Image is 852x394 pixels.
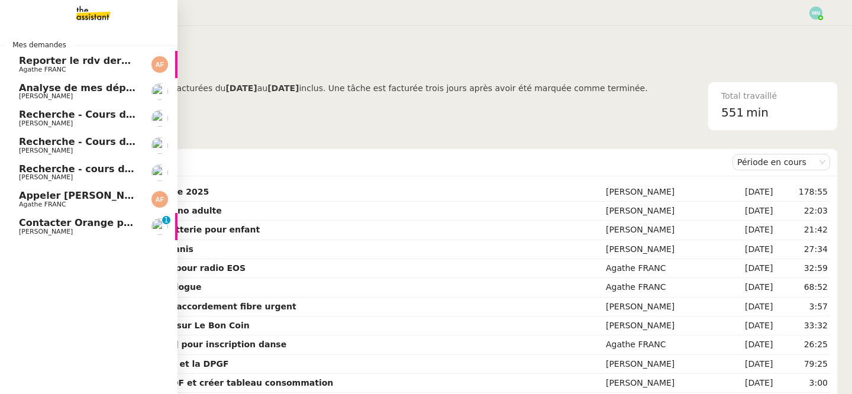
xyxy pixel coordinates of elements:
span: inclus. Une tâche est facturée trois jours après avoir été marquée comme terminée. [299,83,647,93]
td: [PERSON_NAME] [603,355,722,374]
img: users%2FpftfpH3HWzRMeZpe6E7kXDgO5SJ3%2Favatar%2Fa3cc7090-f8ed-4df9-82e0-3c63ac65f9dd [151,110,168,127]
td: [PERSON_NAME] [603,317,722,335]
td: [PERSON_NAME] [603,240,722,259]
nz-select-item: Période en cours [737,154,825,170]
td: 27:34 [775,240,830,259]
span: [PERSON_NAME] [19,228,73,235]
td: [PERSON_NAME] [603,221,722,240]
img: users%2FpftfpH3HWzRMeZpe6E7kXDgO5SJ3%2Favatar%2Fa3cc7090-f8ed-4df9-82e0-3c63ac65f9dd [151,164,168,181]
td: 3:57 [775,298,830,317]
td: [DATE] [722,240,775,259]
img: users%2FpftfpH3HWzRMeZpe6E7kXDgO5SJ3%2Favatar%2Fa3cc7090-f8ed-4df9-82e0-3c63ac65f9dd [151,137,168,154]
td: [DATE] [722,221,775,240]
td: [DATE] [722,298,775,317]
strong: Vérifier abonnements EDF et créer tableau consommation [62,378,333,387]
span: Agathe FRANC [19,201,66,208]
td: 21:42 [775,221,830,240]
span: Appeler [PERSON_NAME] pour inscription danse [19,190,275,201]
td: 32:59 [775,259,830,278]
td: [DATE] [722,374,775,393]
span: au [257,83,267,93]
td: Agathe FRANC [603,335,722,354]
td: [PERSON_NAME] [603,298,722,317]
div: Demandes [60,150,732,174]
b: [DATE] [267,83,299,93]
div: Total travaillé [721,89,824,103]
img: users%2FW7e7b233WjXBv8y9FJp8PJv22Cs1%2Favatar%2F21b3669d-5595-472e-a0ea-de11407c45ae [151,218,168,235]
span: Recherche - Cours de batterie pour enfant [19,136,245,147]
td: Agathe FRANC [603,259,722,278]
td: Agathe FRANC [603,278,722,297]
td: [DATE] [722,317,775,335]
td: [DATE] [722,202,775,221]
span: [PERSON_NAME] [19,173,73,181]
p: 1 [164,216,169,227]
td: [PERSON_NAME] [603,202,722,221]
td: [DATE] [722,278,775,297]
td: [DATE] [722,259,775,278]
td: [DATE] [722,183,775,202]
td: 33:32 [775,317,830,335]
span: min [746,103,769,122]
span: 551 [721,105,744,120]
span: [PERSON_NAME] [19,120,73,127]
td: 79:25 [775,355,830,374]
span: Agathe FRANC [19,66,66,73]
span: Mes demandes [5,39,73,51]
b: [DATE] [225,83,257,93]
img: svg [151,56,168,73]
span: Contacter Orange pour raccordement fibre urgent [19,217,286,228]
img: svg [151,191,168,208]
span: Reporter le rdv dermatologue [19,55,178,66]
span: Recherche - cours de piano adulte [19,163,201,175]
td: 68:52 [775,278,830,297]
td: [DATE] [722,355,775,374]
td: [PERSON_NAME] [603,374,722,393]
td: 22:03 [775,202,830,221]
td: 178:55 [775,183,830,202]
strong: Contacter Orange pour raccordement fibre urgent [62,302,296,311]
span: Recherche - Cours de tennis [19,109,169,120]
td: 26:25 [775,335,830,354]
span: Analyse de mes dépenses personnelles [19,82,228,93]
span: [PERSON_NAME] [19,92,73,100]
td: [DATE] [722,335,775,354]
td: 3:00 [775,374,830,393]
span: [PERSON_NAME] [19,147,73,154]
td: [PERSON_NAME] [603,183,722,202]
img: users%2FERVxZKLGxhVfG9TsREY0WEa9ok42%2Favatar%2Fportrait-563450-crop.jpg [151,83,168,100]
img: svg [809,7,822,20]
nz-badge-sup: 1 [162,216,170,224]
